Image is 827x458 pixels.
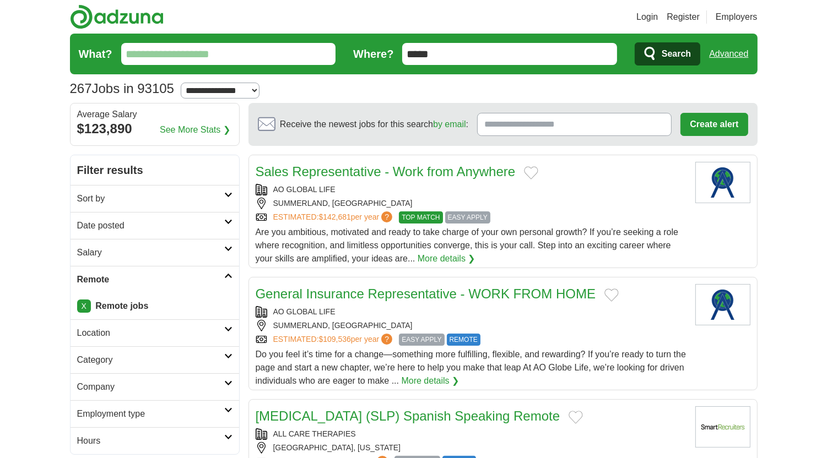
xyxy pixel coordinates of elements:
[695,162,750,203] img: Company logo
[709,43,748,65] a: Advanced
[77,380,224,394] h2: Company
[70,81,175,96] h1: Jobs in 93105
[256,320,687,331] div: SUMMERLAND, [GEOGRAPHIC_DATA]
[256,350,686,385] span: Do you feel it’s time for a change—something more fulfilling, flexible, and rewarding? If you’re ...
[77,434,224,448] h2: Hours
[569,411,583,424] button: Add to favorite jobs
[433,119,466,129] a: by email
[77,219,224,232] h2: Date posted
[273,211,395,223] a: ESTIMATED:$142,681per year?
[399,334,444,346] span: EASY APPLY
[71,373,239,400] a: Company
[256,227,679,263] span: Are you ambitious, motivated and ready to take charge of your own personal growth? If you’re seek...
[71,212,239,239] a: Date posted
[381,334,392,345] span: ?
[256,442,687,454] div: [GEOGRAPHIC_DATA], [US_STATE]
[353,46,393,62] label: Where?
[445,211,490,223] span: EASY APPLY
[77,326,224,340] h2: Location
[70,4,164,29] img: Adzuna logo
[77,407,224,421] h2: Employment type
[160,123,230,137] a: See More Stats ❯
[70,79,92,99] span: 267
[662,43,691,65] span: Search
[256,408,560,423] a: [MEDICAL_DATA] (SLP) Spanish Speaking Remote
[604,288,619,302] button: Add to favorite jobs
[667,10,700,24] a: Register
[71,346,239,373] a: Category
[318,212,350,221] span: $142,681
[318,335,350,343] span: $109,536
[402,374,460,388] a: More details ❯
[77,110,233,119] div: Average Salary
[256,184,687,195] div: AO GLOBAL LIFE
[680,113,748,136] button: Create alert
[273,429,356,438] a: ALL CARE THERAPIES
[95,301,148,310] strong: Remote jobs
[256,306,687,318] div: AO GLOBAL LIFE
[256,164,516,179] a: Sales Representative - Work from Anywhere
[79,46,112,62] label: What?
[381,211,392,222] span: ?
[256,286,596,301] a: General Insurance Representative - WORK FROM HOME
[77,192,224,205] h2: Sort by
[695,284,750,325] img: Company logo
[716,10,758,24] a: Employers
[71,427,239,454] a: Hours
[447,334,480,346] span: REMOTE
[71,155,239,185] h2: Filter results
[77,246,224,259] h2: Salary
[418,252,475,265] a: More details ❯
[695,406,750,448] img: All Care Therapies logo
[636,10,658,24] a: Login
[280,118,468,131] span: Receive the newest jobs for this search :
[524,166,538,179] button: Add to favorite jobs
[71,239,239,266] a: Salary
[71,266,239,293] a: Remote
[77,299,91,313] a: X
[71,319,239,346] a: Location
[77,119,233,139] div: $123,890
[256,198,687,209] div: SUMMERLAND, [GEOGRAPHIC_DATA]
[71,185,239,212] a: Sort by
[77,273,224,286] h2: Remote
[635,42,700,66] button: Search
[273,334,395,346] a: ESTIMATED:$109,536per year?
[71,400,239,427] a: Employment type
[77,353,224,367] h2: Category
[399,211,442,223] span: TOP MATCH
